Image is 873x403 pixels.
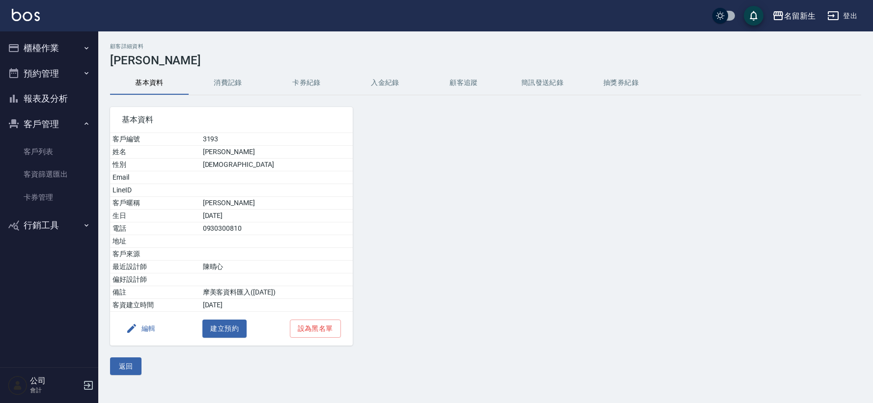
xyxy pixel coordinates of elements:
[110,146,200,159] td: 姓名
[4,163,94,186] a: 客資篩選匯出
[110,286,200,299] td: 備註
[8,376,28,395] img: Person
[202,320,247,338] button: 建立預約
[110,357,141,376] button: 返回
[12,9,40,21] img: Logo
[503,71,582,95] button: 簡訊發送紀錄
[110,133,200,146] td: 客戶編號
[4,86,94,111] button: 報表及分析
[30,376,80,386] h5: 公司
[4,213,94,238] button: 行銷工具
[267,71,346,95] button: 卡券紀錄
[122,115,341,125] span: 基本資料
[110,43,861,50] h2: 顧客詳細資料
[110,273,200,286] td: 偏好設計師
[110,54,861,67] h3: [PERSON_NAME]
[768,6,819,26] button: 名留新生
[200,299,353,312] td: [DATE]
[346,71,424,95] button: 入金紀錄
[110,71,189,95] button: 基本資料
[582,71,660,95] button: 抽獎券紀錄
[110,171,200,184] td: Email
[110,159,200,171] td: 性別
[424,71,503,95] button: 顧客追蹤
[200,222,353,235] td: 0930300810
[4,186,94,209] a: 卡券管理
[290,320,341,338] button: 設為黑名單
[4,35,94,61] button: 櫃檯作業
[110,184,200,197] td: LineID
[200,146,353,159] td: [PERSON_NAME]
[4,61,94,86] button: 預約管理
[200,133,353,146] td: 3193
[200,159,353,171] td: [DEMOGRAPHIC_DATA]
[4,140,94,163] a: 客戶列表
[4,111,94,137] button: 客戶管理
[110,248,200,261] td: 客戶來源
[110,210,200,222] td: 生日
[110,299,200,312] td: 客資建立時間
[110,261,200,273] td: 最近設計師
[110,197,200,210] td: 客戶暱稱
[744,6,763,26] button: save
[30,386,80,395] p: 會計
[200,286,353,299] td: 摩美客資料匯入([DATE])
[200,210,353,222] td: [DATE]
[200,261,353,273] td: 陳晴心
[122,320,160,338] button: 編輯
[189,71,267,95] button: 消費記錄
[823,7,861,25] button: 登出
[200,197,353,210] td: [PERSON_NAME]
[110,222,200,235] td: 電話
[110,235,200,248] td: 地址
[784,10,816,22] div: 名留新生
